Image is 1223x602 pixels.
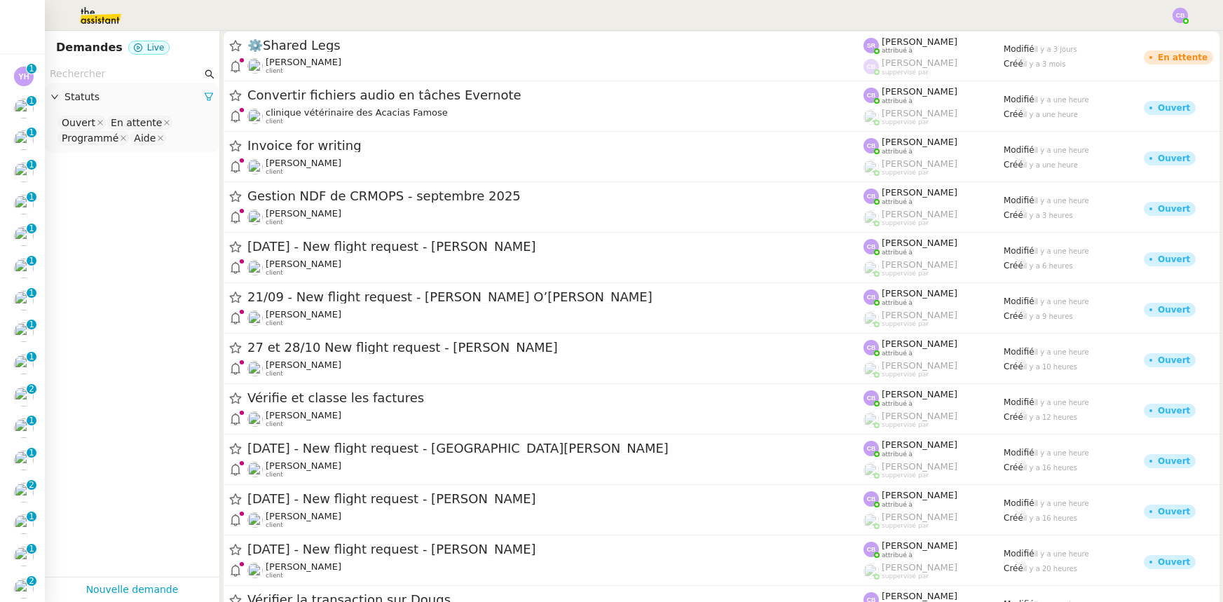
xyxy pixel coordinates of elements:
img: svg [863,390,879,406]
span: [PERSON_NAME] [882,137,957,147]
span: il y a une heure [1034,500,1089,507]
span: il y a une heure [1034,399,1089,406]
p: 2 [29,480,34,493]
img: users%2FC9SBsJ0duuaSgpQFj5LgoEX8n0o2%2Favatar%2Fec9d51b8-9413-4189-adfb-7be4d8c96a3c [14,163,34,182]
span: Modifié [1004,347,1034,357]
span: attribué à [882,249,913,256]
span: il y a 3 mois [1023,60,1066,68]
app-user-label: suppervisé par [863,209,1004,227]
span: client [266,471,283,479]
span: attribué à [882,97,913,105]
app-user-label: suppervisé par [863,360,1004,378]
img: svg [863,138,879,153]
img: users%2FC9SBsJ0duuaSgpQFj5LgoEX8n0o2%2Favatar%2Fec9d51b8-9413-4189-adfb-7be4d8c96a3c [14,451,34,470]
nz-badge-sup: 1 [27,352,36,362]
img: users%2FC9SBsJ0duuaSgpQFj5LgoEX8n0o2%2Favatar%2Fec9d51b8-9413-4189-adfb-7be4d8c96a3c [14,99,34,118]
span: [PERSON_NAME] [266,410,341,420]
app-user-label: suppervisé par [863,108,1004,126]
span: client [266,67,283,75]
div: Ouvert [62,116,95,129]
span: il y a une heure [1034,449,1089,457]
app-user-label: attribué à [863,338,1004,357]
app-user-label: attribué à [863,439,1004,458]
nz-badge-sup: 1 [27,512,36,521]
span: il y a une heure [1034,298,1089,306]
span: suppervisé par [882,421,929,429]
app-user-detailed-label: client [247,259,863,277]
div: Ouvert [1158,406,1190,415]
img: users%2FC9SBsJ0duuaSgpQFj5LgoEX8n0o2%2Favatar%2Fec9d51b8-9413-4189-adfb-7be4d8c96a3c [247,310,263,326]
span: attribué à [882,552,913,559]
img: svg [863,88,879,103]
app-user-detailed-label: client [247,561,863,580]
span: [DATE] - New flight request - [PERSON_NAME] [247,543,863,556]
img: users%2FC9SBsJ0duuaSgpQFj5LgoEX8n0o2%2Favatar%2Fec9d51b8-9413-4189-adfb-7be4d8c96a3c [14,514,34,534]
img: users%2F1PNv5soDtMeKgnH5onPMHqwjzQn1%2Favatar%2Fd0f44614-3c2d-49b8-95e9-0356969fcfd1 [14,355,34,374]
span: attribué à [882,47,913,55]
span: attribué à [882,299,913,307]
span: [PERSON_NAME] [266,57,341,67]
span: il y a une heure [1034,247,1089,255]
app-user-label: attribué à [863,238,1004,256]
p: 1 [29,320,34,332]
img: users%2FC9SBsJ0duuaSgpQFj5LgoEX8n0o2%2Favatar%2Fec9d51b8-9413-4189-adfb-7be4d8c96a3c [14,387,34,406]
span: attribué à [882,400,913,408]
span: suppervisé par [882,118,929,126]
img: svg [863,491,879,507]
span: client [266,168,283,176]
span: Créé [1004,463,1023,472]
div: Ouvert [1158,154,1190,163]
nz-badge-sup: 1 [27,416,36,425]
span: client [266,118,283,125]
span: client [266,219,283,226]
span: il y a une heure [1023,111,1078,118]
span: il y a 10 heures [1023,363,1077,371]
span: Modifié [1004,397,1034,407]
p: 1 [29,512,34,524]
span: [DATE] - New flight request - [PERSON_NAME] [247,493,863,505]
span: [PERSON_NAME] [882,86,957,97]
span: suppervisé par [882,320,929,328]
span: [PERSON_NAME] [882,439,957,450]
nz-page-header-title: Demandes [56,38,123,57]
app-user-label: suppervisé par [863,411,1004,429]
app-user-detailed-label: client [247,460,863,479]
span: il y a une heure [1034,96,1089,104]
div: Ouvert [1158,558,1190,566]
img: users%2FoFdbodQ3TgNoWt9kP3GXAs5oaCq1%2Favatar%2Fprofile-pic.png [863,463,879,478]
span: il y a une heure [1034,550,1089,558]
p: 2 [29,384,34,397]
img: svg [863,189,879,204]
span: suppervisé par [882,270,929,278]
span: [PERSON_NAME] [882,490,957,500]
span: Créé [1004,160,1023,170]
nz-badge-sup: 1 [27,256,36,266]
div: En attente [1158,53,1208,62]
span: [PERSON_NAME] [882,187,957,198]
span: Créé [1004,261,1023,271]
app-user-detailed-label: client [247,57,863,75]
span: il y a 16 heures [1023,514,1077,522]
span: Gestion NDF de CRMOPS - septembre 2025 [247,190,863,203]
span: Créé [1004,563,1023,573]
span: Créé [1004,59,1023,69]
span: [PERSON_NAME] [266,460,341,471]
img: users%2FUX3d5eFl6eVv5XRpuhmKXfpcWvv1%2Favatar%2Fdownload.jpeg [247,109,263,124]
img: svg [14,67,34,86]
span: [PERSON_NAME] [882,288,957,299]
span: Statuts [64,89,204,105]
span: client [266,269,283,277]
span: [DATE] - New flight request - [GEOGRAPHIC_DATA][PERSON_NAME] [247,442,863,455]
img: users%2FYQzvtHxFwHfgul3vMZmAPOQmiRm1%2Favatar%2Fbenjamin-delahaye_m.png [247,411,263,427]
app-user-detailed-label: client [247,208,863,226]
span: attribué à [882,198,913,206]
span: [PERSON_NAME] [882,108,957,118]
span: suppervisé par [882,371,929,378]
span: [PERSON_NAME] [882,389,957,399]
span: Modifié [1004,549,1034,559]
span: Invoice for writing [247,139,863,152]
span: suppervisé par [882,472,929,479]
div: Ouvert [1158,255,1190,264]
app-user-label: attribué à [863,137,1004,155]
nz-badge-sup: 1 [27,160,36,170]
